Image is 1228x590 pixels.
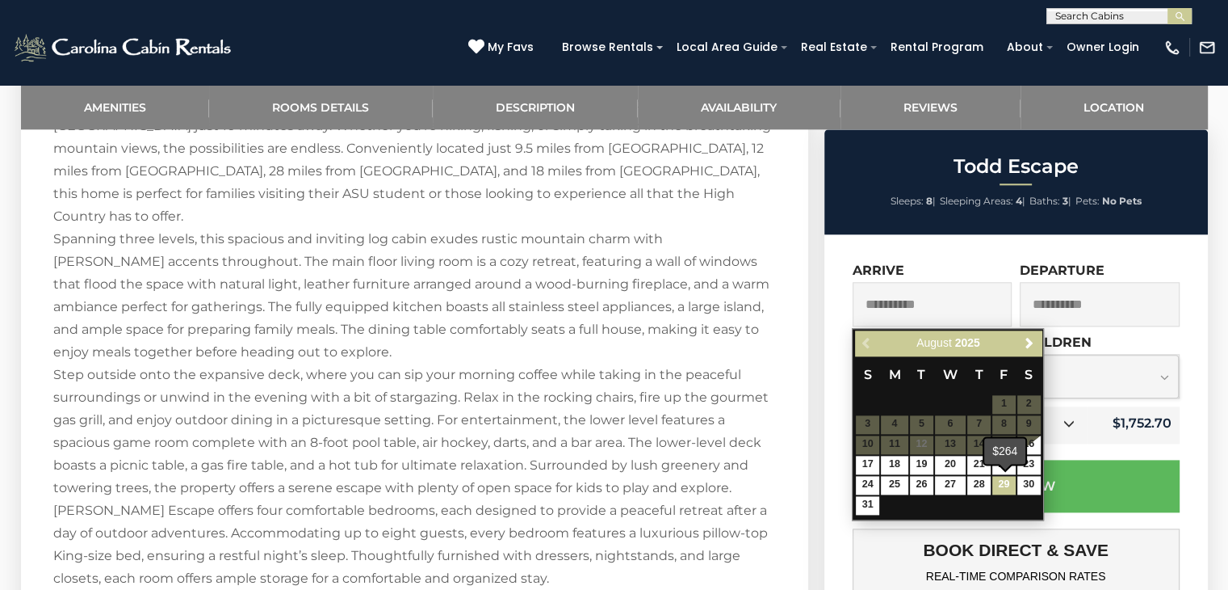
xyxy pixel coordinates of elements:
a: Rental Program [882,35,991,60]
span: 2025 [955,336,980,349]
strong: 8 [926,195,933,207]
span: Baths: [1029,195,1060,207]
h3: BOOK DIRECT & SAVE [865,541,1167,560]
span: Tuesday [917,367,925,382]
strong: 3 [1062,195,1068,207]
span: Sleeps: [891,195,924,207]
a: 23 [1017,456,1041,474]
a: Real Estate [793,35,875,60]
a: Reviews [840,85,1021,129]
a: 28 [967,476,991,495]
img: phone-regular-white.png [1163,39,1181,57]
img: mail-regular-white.png [1198,39,1216,57]
span: Saturday [1025,367,1033,382]
a: 19 [910,456,933,474]
span: Pets: [1075,195,1100,207]
li: | [1029,191,1071,212]
a: 24 [856,476,879,495]
a: 18 [881,456,908,474]
li: | [940,191,1025,212]
a: 27 [935,476,966,495]
li: | [891,191,936,212]
strong: No Pets [1102,195,1142,207]
label: Arrive [853,263,904,278]
a: 26 [910,476,933,495]
span: My Favs [488,39,534,56]
a: Availability [638,85,840,129]
img: White-1-2.png [12,32,236,64]
a: My Favs [468,39,538,57]
a: 31 [856,496,879,515]
label: Departure [1020,263,1104,278]
span: Friday [1000,367,1008,382]
a: 16 [1017,436,1041,454]
a: 29 [992,476,1016,495]
span: Next [1023,337,1036,350]
a: Local Area Guide [668,35,786,60]
a: Browse Rentals [554,35,661,60]
a: 17 [856,456,879,474]
span: Sleeping Areas: [940,195,1013,207]
span: Thursday [975,367,983,382]
a: 21 [967,456,991,474]
span: Monday [888,367,900,382]
a: About [999,35,1051,60]
a: Amenities [21,85,210,129]
strong: 4 [1016,195,1022,207]
a: 25 [881,476,908,495]
h4: REAL-TIME COMPARISON RATES [865,570,1167,583]
a: Location [1021,85,1208,129]
div: $264 [984,438,1025,464]
a: Next [1019,333,1039,353]
h2: Todd Escape [828,156,1204,177]
a: Rooms Details [209,85,433,129]
a: Owner Login [1058,35,1147,60]
td: $1,752.70 [1088,407,1180,444]
span: Sunday [864,367,872,382]
a: 20 [935,456,966,474]
a: 30 [1017,476,1041,495]
label: Children [1020,335,1092,350]
span: August [916,336,952,349]
span: Wednesday [943,367,958,382]
a: Description [433,85,639,129]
